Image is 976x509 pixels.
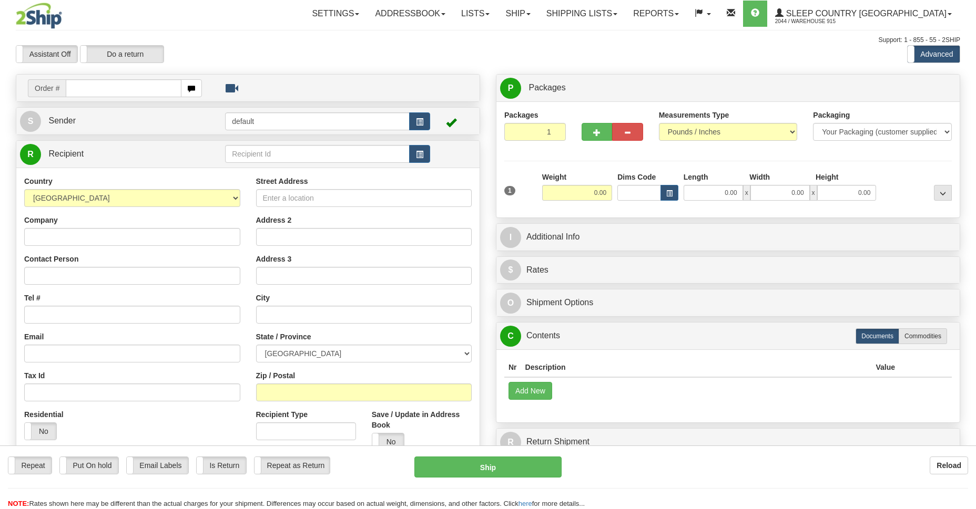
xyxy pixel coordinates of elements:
[25,423,56,440] label: No
[542,172,566,182] label: Weight
[20,144,41,165] span: R
[509,382,552,400] button: Add New
[48,116,76,125] span: Sender
[816,172,839,182] label: Height
[20,111,41,132] span: S
[127,457,188,474] label: Email Labels
[684,172,708,182] label: Length
[521,358,872,377] th: Description
[372,433,404,450] label: No
[16,3,62,29] img: logo2044.jpg
[197,457,246,474] label: Is Return
[934,185,952,201] div: ...
[899,328,947,344] label: Commodities
[500,259,521,281] span: $
[256,293,270,303] label: City
[500,292,956,314] a: OShipment Options
[500,259,956,281] a: $Rates
[500,226,956,248] a: IAdditional Info
[304,1,367,27] a: Settings
[500,77,956,99] a: P Packages
[500,432,521,453] span: R
[937,461,961,470] b: Reload
[367,1,453,27] a: Addressbook
[20,143,202,165] a: R Recipient
[80,46,164,63] label: Do a return
[8,457,52,474] label: Repeat
[500,326,521,347] span: C
[930,456,968,474] button: Reload
[24,215,58,225] label: Company
[20,110,225,132] a: S Sender
[256,215,292,225] label: Address 2
[518,500,532,507] a: here
[625,1,687,27] a: Reports
[225,112,410,130] input: Sender Id
[24,331,44,342] label: Email
[28,79,66,97] span: Order #
[743,185,750,201] span: x
[16,46,77,63] label: Assistant Off
[24,176,53,186] label: Country
[256,331,311,342] label: State / Province
[225,145,410,163] input: Recipient Id
[952,201,975,308] iframe: chat widget
[617,172,656,182] label: Dims Code
[871,358,899,377] th: Value
[414,456,561,477] button: Ship
[24,293,40,303] label: Tel #
[659,110,729,120] label: Measurements Type
[504,358,521,377] th: Nr
[810,185,817,201] span: x
[256,176,308,186] label: Street Address
[749,172,770,182] label: Width
[500,431,956,453] a: RReturn Shipment
[453,1,497,27] a: Lists
[255,457,330,474] label: Repeat as Return
[538,1,625,27] a: Shipping lists
[528,83,565,92] span: Packages
[500,227,521,248] span: I
[372,409,472,430] label: Save / Update in Address Book
[60,457,118,474] label: Put On hold
[500,293,521,314] span: O
[256,189,472,207] input: Enter a location
[8,500,29,507] span: NOTE:
[24,370,45,381] label: Tax Id
[856,328,899,344] label: Documents
[24,254,78,264] label: Contact Person
[24,409,64,420] label: Residential
[813,110,850,120] label: Packaging
[908,46,960,63] label: Advanced
[775,16,854,27] span: 2044 / Warehouse 915
[497,1,538,27] a: Ship
[784,9,947,18] span: Sleep Country [GEOGRAPHIC_DATA]
[256,409,308,420] label: Recipient Type
[504,110,538,120] label: Packages
[504,186,515,195] span: 1
[48,149,84,158] span: Recipient
[256,370,296,381] label: Zip / Postal
[256,254,292,264] label: Address 3
[16,36,960,45] div: Support: 1 - 855 - 55 - 2SHIP
[767,1,960,27] a: Sleep Country [GEOGRAPHIC_DATA] 2044 / Warehouse 915
[500,325,956,347] a: CContents
[500,78,521,99] span: P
